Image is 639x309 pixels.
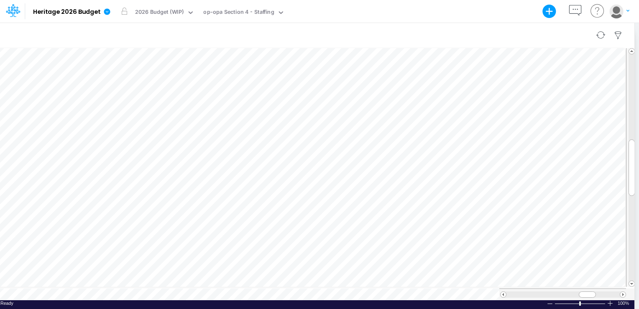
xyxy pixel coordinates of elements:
div: Zoom level [618,300,630,306]
div: Zoom In [607,300,613,306]
div: 2026 Budget (WIP) [135,8,184,18]
div: Zoom [579,301,581,306]
div: Zoom Out [547,301,553,307]
span: Ready [0,301,13,306]
span: 100% [618,300,630,306]
div: op-opa Section 4 - Staffing [203,8,274,18]
div: Zoom [555,300,607,306]
div: In Ready mode [0,300,13,306]
b: Heritage 2026 Budget [33,8,100,16]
